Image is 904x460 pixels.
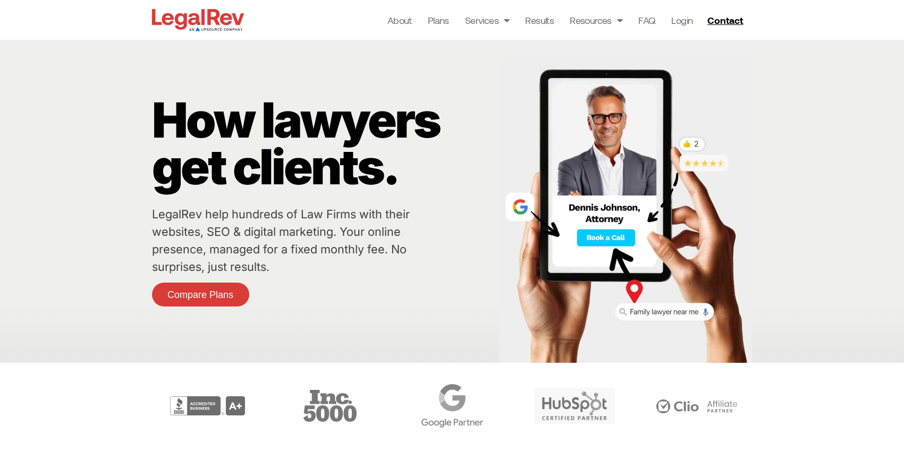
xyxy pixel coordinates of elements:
[152,283,249,306] a: Compare Plans
[387,13,693,28] nav: Menu
[707,15,743,25] span: Contact
[570,13,622,28] a: Resources
[167,290,233,300] span: Compare Plans
[272,379,388,433] div: 3 / 6
[149,379,755,433] div: Carousel
[638,13,655,28] a: FAQ
[516,379,633,433] div: 5 / 6
[671,13,692,28] a: Login
[394,379,511,433] div: 4 / 6
[387,13,412,28] a: About
[703,12,750,29] a: Contact
[525,13,554,28] a: Results
[638,379,755,433] div: 6 / 6
[149,379,266,433] div: 2 / 6
[152,207,410,274] a: LegalRev help hundreds of Law Firms with their websites, SEO & digital marketing. Your online pre...
[465,13,510,28] a: Services
[152,97,494,190] p: How lawyers get clients.
[428,13,449,28] a: Plans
